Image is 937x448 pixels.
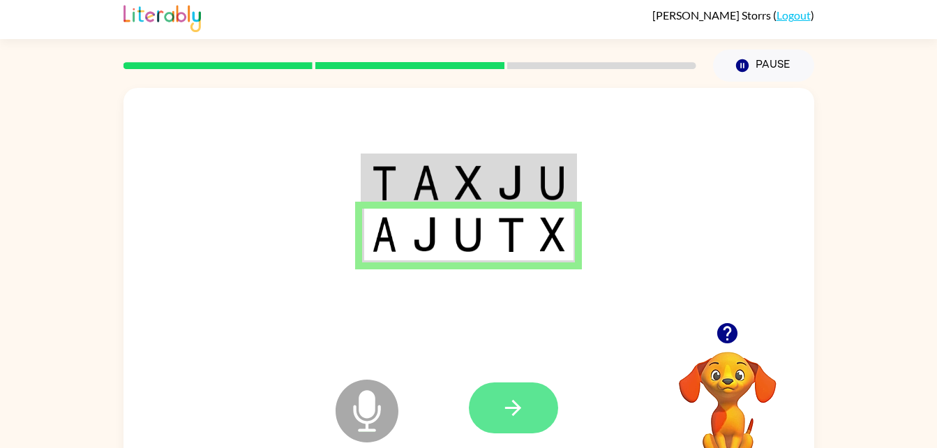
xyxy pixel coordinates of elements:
[455,165,481,200] img: x
[412,217,439,252] img: j
[540,217,565,252] img: x
[412,165,439,200] img: a
[455,217,481,252] img: u
[777,8,811,22] a: Logout
[123,1,201,32] img: Literably
[540,165,565,200] img: u
[497,217,524,252] img: t
[372,165,397,200] img: t
[713,50,814,82] button: Pause
[372,217,397,252] img: a
[652,8,814,22] div: ( )
[497,165,524,200] img: j
[652,8,773,22] span: [PERSON_NAME] Storrs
